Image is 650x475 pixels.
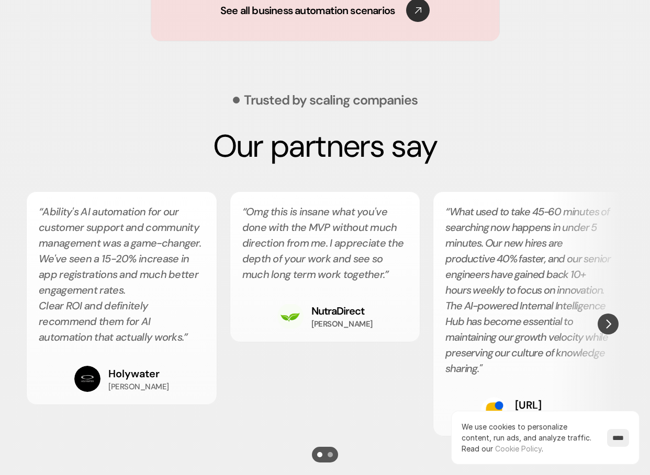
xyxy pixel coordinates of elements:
span: “ [445,205,449,218]
h3: [PERSON_NAME] [311,319,373,330]
button: Scroll to page 1 [312,447,325,462]
p: Trusted by scaling companies [244,94,418,107]
p: We use cookies to personalize content, run ads, and analyze traffic. [462,421,597,454]
a: Holywater [108,367,160,380]
button: Scroll to page 2 [325,447,338,462]
li: 2 of 4 [230,191,421,342]
h2: What used to take 45-60 minutes of searching now happens in under 5 minutes. Our new hires are pr... [445,204,611,376]
a: Cookie Policy [495,444,542,453]
h3: [PERSON_NAME] [108,381,169,392]
li: 3 of 4 [433,191,624,436]
h2: “Omg this is insane what you've done with the MVP without much direction from me. I appreciate th... [242,204,408,282]
li: 1 of 4 [26,191,217,405]
p: Our partners say [21,128,629,165]
h2: “Ability's AI automation for our customer support and community management was a game-changer. We... [39,204,205,345]
span: . [182,330,184,344]
a: NutraDirect [311,304,364,318]
a: [URL] [515,398,542,412]
button: Next [598,314,619,334]
span: Read our . [462,444,543,453]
